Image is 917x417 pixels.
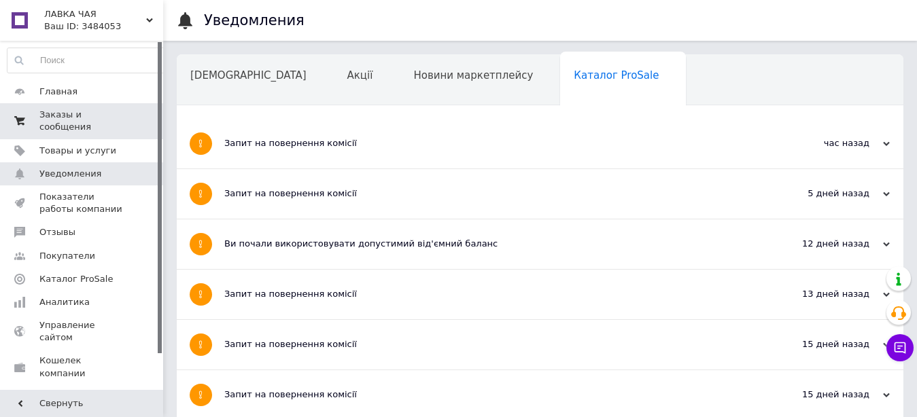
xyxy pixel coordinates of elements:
div: 5 дней назад [754,187,890,200]
div: 12 дней назад [754,238,890,250]
span: Новини маркетплейсу [413,69,533,81]
div: час назад [754,137,890,149]
span: Покупатели [39,250,95,262]
div: Ваш ID: 3484053 [44,20,163,33]
span: Аналитика [39,296,90,308]
div: Запит на повернення комісії [224,388,754,401]
span: Главная [39,86,77,98]
span: [DEMOGRAPHIC_DATA] [190,69,307,81]
span: Отзывы [39,226,75,238]
div: Ви почали використовувати допустимий від'ємний баланс [224,238,754,250]
span: Товары и услуги [39,145,116,157]
span: ЛАВКА ЧАЯ [44,8,146,20]
div: Запит на повернення комісії [224,137,754,149]
span: Заказы и сообщения [39,109,126,133]
input: Поиск [7,48,167,73]
span: Акції [347,69,373,81]
div: Запит на повернення комісії [224,187,754,200]
button: Чат с покупателем [886,334,914,361]
div: 13 дней назад [754,288,890,300]
div: 15 дней назад [754,338,890,350]
span: Каталог ProSale [39,273,113,285]
h1: Уведомления [204,12,305,29]
span: Каталог ProSale [574,69,659,81]
div: 15 дней назад [754,388,890,401]
span: Уведомления [39,168,101,180]
span: Кошелек компании [39,355,126,379]
span: Показатели работы компании [39,191,126,215]
div: Запит на повернення комісії [224,338,754,350]
div: Запит на повернення комісії [224,288,754,300]
span: Управление сайтом [39,319,126,344]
